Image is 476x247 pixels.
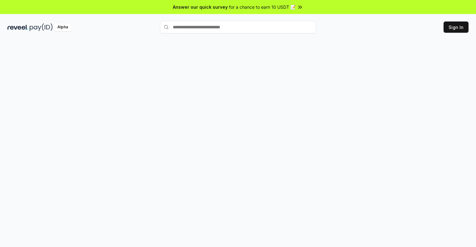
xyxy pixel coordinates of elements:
[54,23,71,31] div: Alpha
[173,4,228,10] span: Answer our quick survey
[444,21,469,33] button: Sign In
[229,4,296,10] span: for a chance to earn 10 USDT 📝
[7,23,28,31] img: reveel_dark
[30,23,53,31] img: pay_id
